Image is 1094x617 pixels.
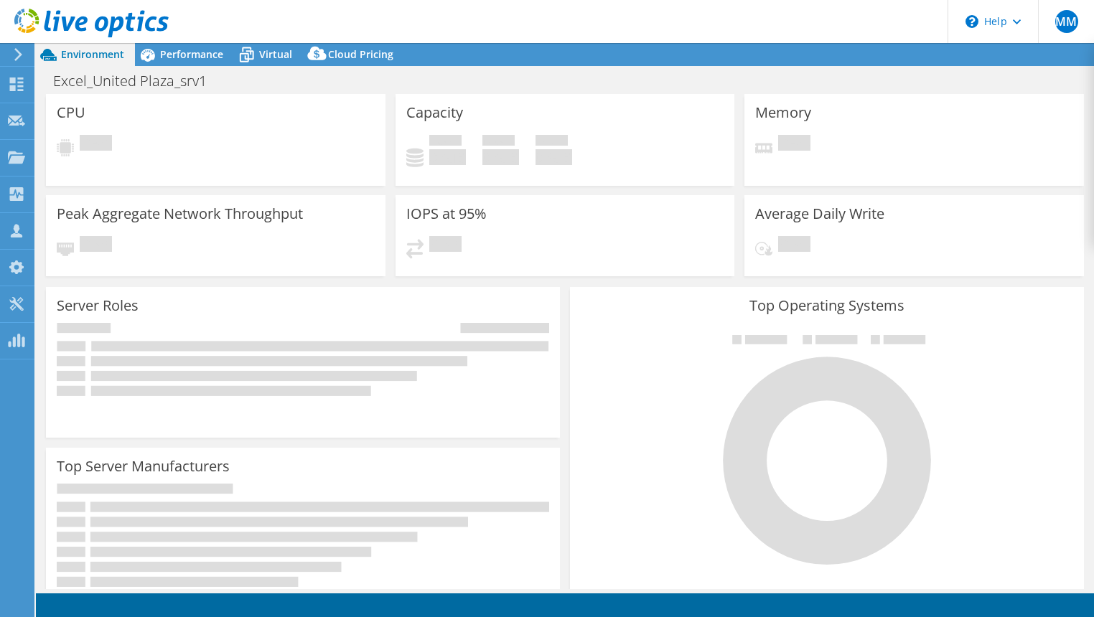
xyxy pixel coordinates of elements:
span: Cloud Pricing [328,47,393,61]
span: Pending [778,236,810,255]
span: Pending [778,135,810,154]
svg: \n [966,15,978,28]
span: Pending [429,236,462,255]
span: Virtual [259,47,292,61]
h4: 0 GiB [536,149,572,165]
span: Used [429,135,462,149]
h3: Capacity [406,105,463,121]
h3: Average Daily Write [755,206,884,222]
span: Pending [80,135,112,154]
span: MM [1055,10,1078,33]
span: Total [536,135,568,149]
h3: Top Server Manufacturers [57,458,230,474]
h3: Server Roles [57,298,139,314]
h3: IOPS at 95% [406,206,487,222]
span: Environment [61,47,124,61]
h1: Excel_United Plaza_srv1 [47,73,229,89]
h4: 0 GiB [482,149,519,165]
h4: 0 GiB [429,149,466,165]
span: Pending [80,236,112,255]
h3: CPU [57,105,85,121]
h3: Peak Aggregate Network Throughput [57,206,303,222]
h3: Top Operating Systems [581,298,1073,314]
h3: Memory [755,105,811,121]
span: Performance [160,47,223,61]
span: Free [482,135,515,149]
